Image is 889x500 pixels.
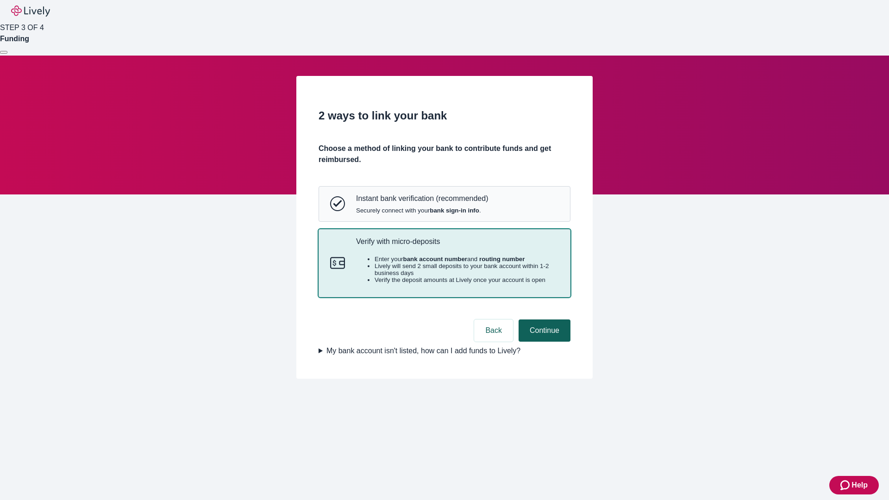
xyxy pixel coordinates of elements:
li: Enter your and [375,256,559,262]
summary: My bank account isn't listed, how can I add funds to Lively? [319,345,570,356]
button: Back [474,319,513,342]
button: Continue [519,319,570,342]
span: Securely connect with your . [356,207,488,214]
strong: bank sign-in info [430,207,479,214]
li: Verify the deposit amounts at Lively once your account is open [375,276,559,283]
svg: Micro-deposits [330,256,345,270]
button: Micro-depositsVerify with micro-depositsEnter yourbank account numberand routing numberLively wil... [319,230,570,297]
h2: 2 ways to link your bank [319,107,570,124]
svg: Instant bank verification [330,196,345,211]
p: Instant bank verification (recommended) [356,194,488,203]
li: Lively will send 2 small deposits to your bank account within 1-2 business days [375,262,559,276]
strong: bank account number [403,256,468,262]
button: Zendesk support iconHelp [829,476,879,494]
img: Lively [11,6,50,17]
button: Instant bank verificationInstant bank verification (recommended)Securely connect with yourbank si... [319,187,570,221]
p: Verify with micro-deposits [356,237,559,246]
span: Help [851,480,868,491]
strong: routing number [479,256,525,262]
svg: Zendesk support icon [840,480,851,491]
h4: Choose a method of linking your bank to contribute funds and get reimbursed. [319,143,570,165]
